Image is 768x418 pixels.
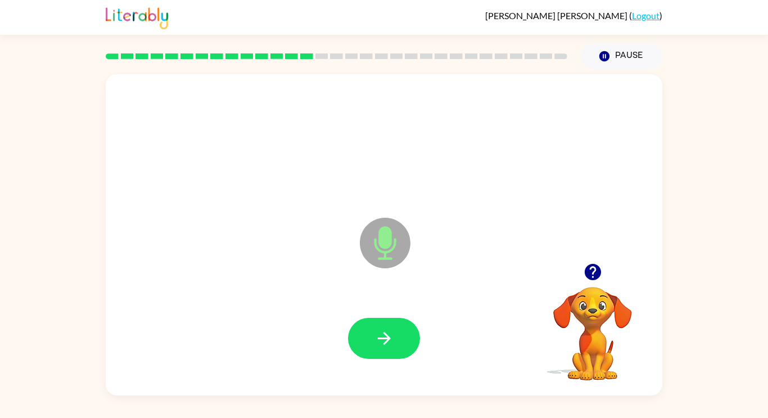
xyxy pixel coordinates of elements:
[581,43,662,69] button: Pause
[536,269,649,382] video: Your browser must support playing .mp4 files to use Literably. Please try using another browser.
[106,5,168,29] img: Literably
[485,10,662,21] div: ( )
[485,10,629,21] span: [PERSON_NAME] [PERSON_NAME]
[632,10,659,21] a: Logout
